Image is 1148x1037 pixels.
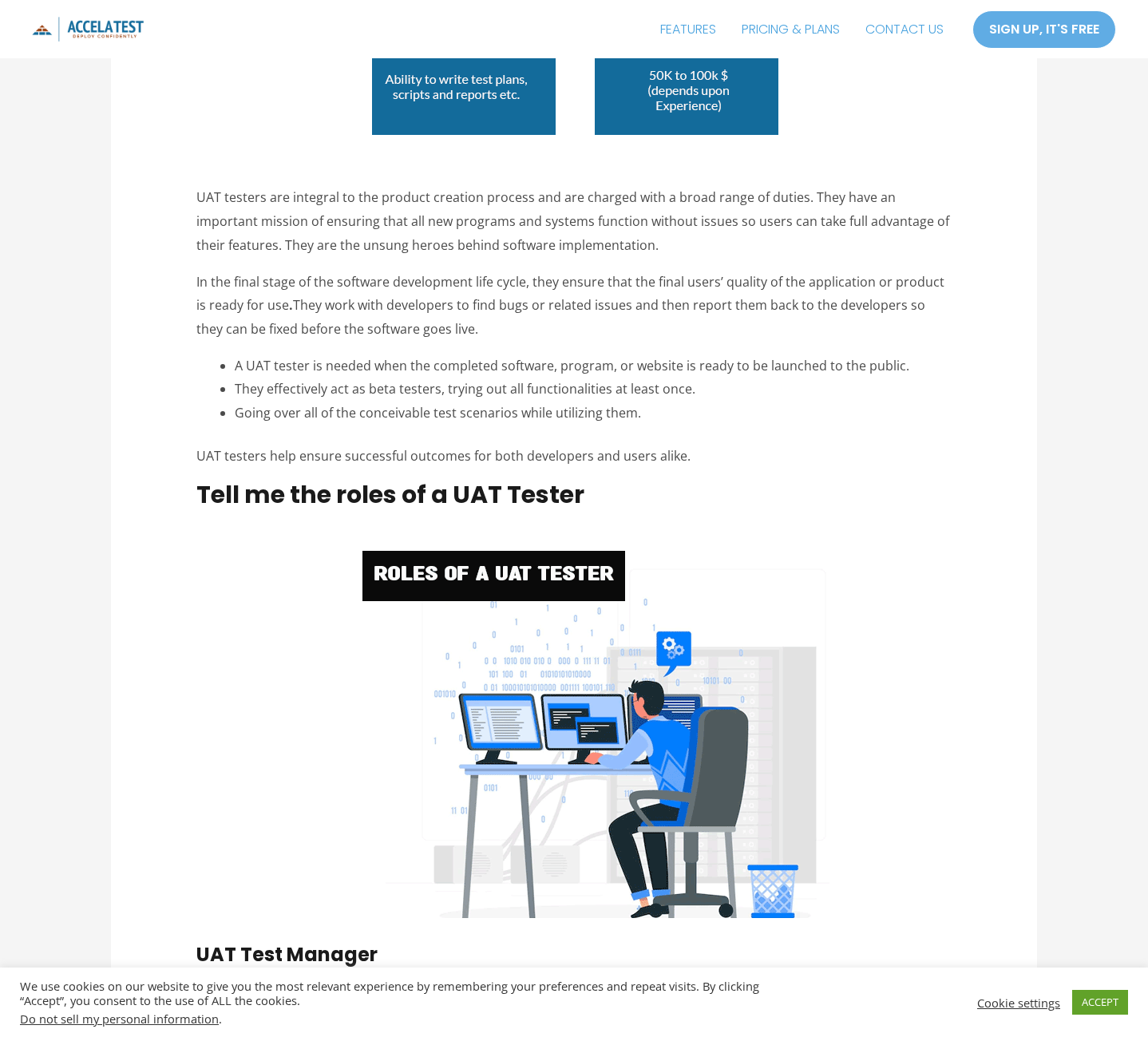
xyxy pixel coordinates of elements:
[196,271,952,342] p: In the final stage of the software development life cycle, they ensure that the final users’ qual...
[196,186,952,257] p: UAT testers are integral to the product creation process and are charged with a broad range of du...
[729,10,853,49] a: PRICING & PLANS
[235,378,952,402] li: They effectively act as beta testers, trying out all functionalities at least once.
[647,10,729,49] a: FEATURES
[196,445,952,469] p: UAT testers help ensure successful outcomes for both developers and users alike.
[20,1011,796,1026] div: .
[235,354,952,378] li: A UAT tester is needed when the completed software, program, or website is ready to be launched t...
[972,10,1116,49] a: SIGN UP, IT'S FREE
[319,535,829,918] img: roles of a UAT Tester
[977,995,1060,1010] a: Cookie settings
[853,10,956,49] a: CONTACT US
[647,10,956,49] nav: Site Navigation
[20,979,796,1026] div: We use cookies on our website to give you the most relevant experience by remembering your prefer...
[1072,990,1128,1015] a: ACCEPT
[289,296,293,314] strong: .
[196,477,584,512] strong: Tell me the roles of a UAT Tester
[196,941,378,968] strong: UAT Test Manager
[235,402,952,425] li: Going over all of the conceivable test scenarios while utilizing them.
[32,17,144,42] img: icon
[20,1011,219,1027] a: Do not sell my personal information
